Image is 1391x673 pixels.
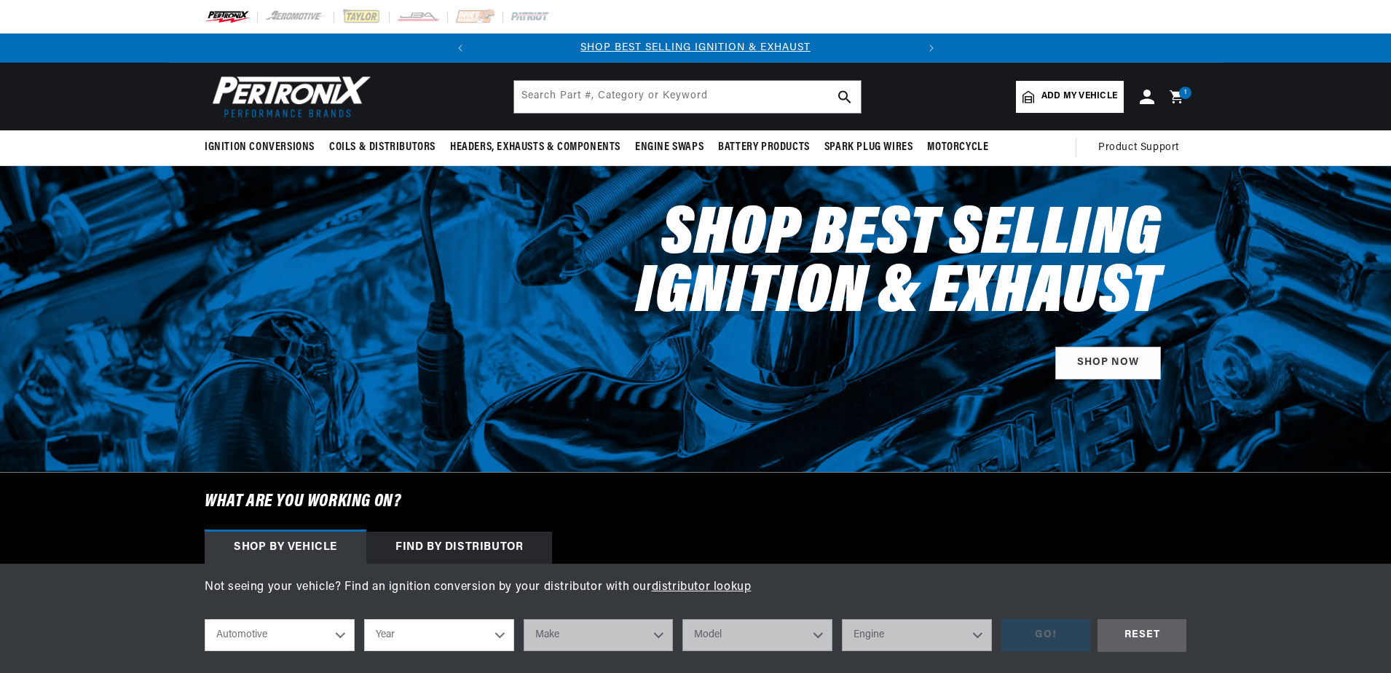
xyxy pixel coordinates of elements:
summary: Motorcycle [920,130,996,165]
select: Year [364,619,514,651]
summary: Spark Plug Wires [817,130,921,165]
input: Search Part #, Category or Keyword [514,81,861,113]
slideshow-component: Translation missing: en.sections.announcements.announcement_bar [168,34,1223,63]
button: search button [829,81,861,113]
button: Translation missing: en.sections.announcements.next_announcement [917,34,946,63]
span: Coils & Distributors [329,140,436,155]
div: Shop by vehicle [205,532,366,564]
span: Product Support [1098,140,1179,156]
h6: What are you working on? [168,473,1223,531]
select: Engine [842,619,992,651]
span: Spark Plug Wires [824,140,913,155]
h2: Shop Best Selling Ignition & Exhaust [538,207,1161,323]
select: Model [682,619,832,651]
img: Pertronix [205,71,372,122]
button: Translation missing: en.sections.announcements.previous_announcement [446,34,475,63]
div: Find by Distributor [366,532,552,564]
summary: Battery Products [711,130,817,165]
summary: Ignition Conversions [205,130,322,165]
select: Ride Type [205,619,355,651]
span: Battery Products [718,140,810,155]
summary: Headers, Exhausts & Components [443,130,628,165]
span: Motorcycle [927,140,988,155]
a: Add my vehicle [1016,81,1124,113]
a: distributor lookup [652,581,752,593]
summary: Coils & Distributors [322,130,443,165]
summary: Product Support [1098,130,1186,165]
span: Headers, Exhausts & Components [450,140,620,155]
div: Announcement [475,40,917,56]
a: SHOP NOW [1055,347,1161,379]
span: 1 [1184,87,1187,99]
p: Not seeing your vehicle? Find an ignition conversion by your distributor with our [205,578,1186,597]
span: Ignition Conversions [205,140,315,155]
a: SHOP BEST SELLING IGNITION & EXHAUST [580,42,811,53]
div: 1 of 2 [475,40,917,56]
span: Add my vehicle [1041,90,1117,103]
select: Make [524,619,674,651]
summary: Engine Swaps [628,130,711,165]
div: RESET [1098,619,1186,652]
span: Engine Swaps [635,140,704,155]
